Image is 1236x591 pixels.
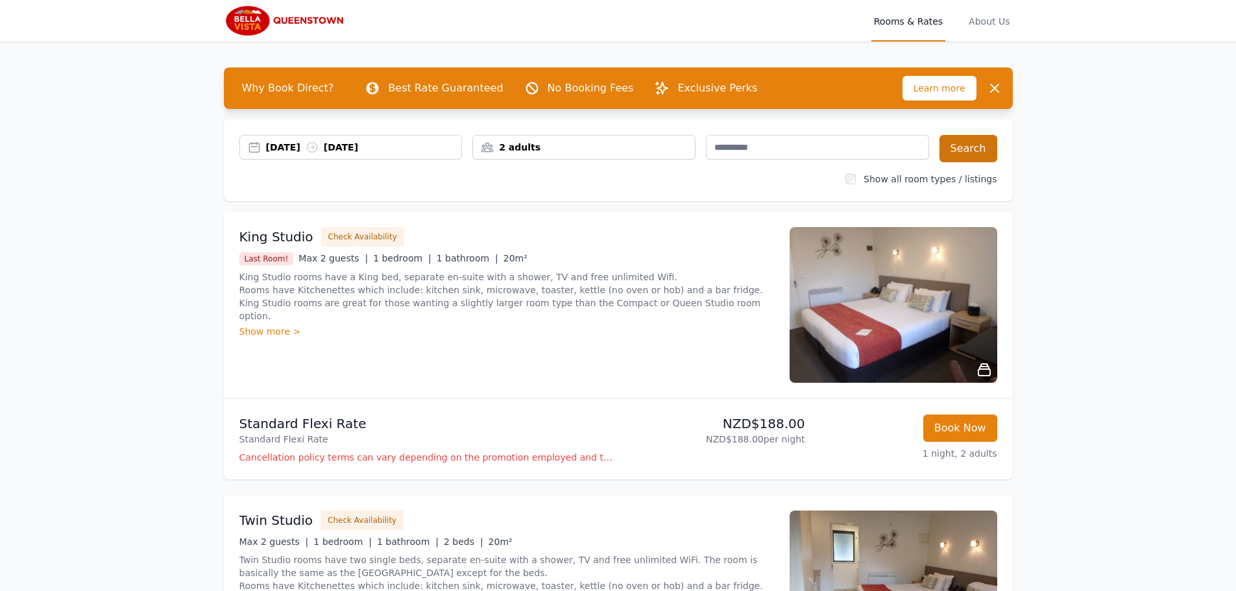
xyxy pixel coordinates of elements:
p: NZD$188.00 per night [624,433,805,446]
span: 1 bedroom | [373,253,431,263]
button: Check Availability [321,227,404,247]
h3: King Studio [239,228,313,246]
button: Search [939,135,997,162]
span: 2 beds | [444,537,483,547]
span: 1 bathroom | [377,537,439,547]
button: Check Availability [321,511,404,530]
p: King Studio rooms have a King bed, separate en-suite with a shower, TV and free unlimited Wifi. R... [239,271,774,322]
span: 20m² [489,537,513,547]
p: Cancellation policy terms can vary depending on the promotion employed and the time of stay of th... [239,451,613,464]
p: NZD$188.00 [624,415,805,433]
span: Last Room! [239,252,294,265]
div: 2 adults [473,141,695,154]
img: Bella Vista Queenstown [224,5,348,36]
h3: Twin Studio [239,511,313,529]
span: Max 2 guests | [239,537,309,547]
span: 1 bedroom | [313,537,372,547]
div: Show more > [239,325,774,338]
button: Book Now [923,415,997,442]
label: Show all room types / listings [864,174,997,184]
span: 20m² [503,253,527,263]
span: Why Book Direct? [232,75,345,101]
p: Exclusive Perks [677,80,757,96]
span: 1 bathroom | [437,253,498,263]
p: Standard Flexi Rate [239,415,613,433]
p: No Booking Fees [548,80,634,96]
span: Max 2 guests | [298,253,368,263]
div: [DATE] [DATE] [266,141,462,154]
p: Best Rate Guaranteed [388,80,503,96]
p: 1 night, 2 adults [816,447,997,460]
span: Learn more [903,76,976,101]
p: Standard Flexi Rate [239,433,613,446]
